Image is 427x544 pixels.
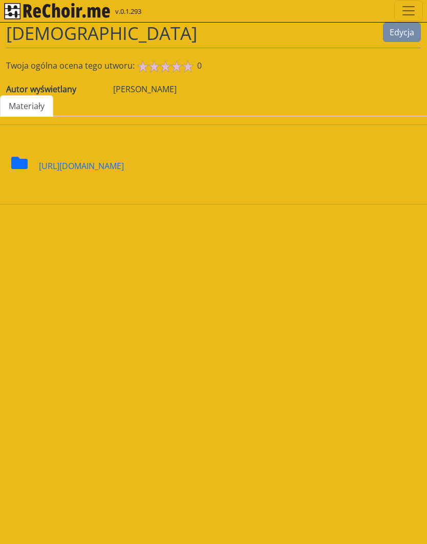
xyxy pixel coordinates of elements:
button: Toggle navigation [394,1,423,21]
button: Edycja [383,23,421,42]
span: Twoja ogólna ocena tego utworu: [6,54,135,77]
span: 0 [197,59,202,72]
span: [DEMOGRAPHIC_DATA] [6,21,197,45]
img: rekłajer mi [4,3,110,19]
span: v.0.1.293 [115,7,141,17]
a: [URL][DOMAIN_NAME] [6,139,124,183]
div: [URL][DOMAIN_NAME] [39,147,124,172]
